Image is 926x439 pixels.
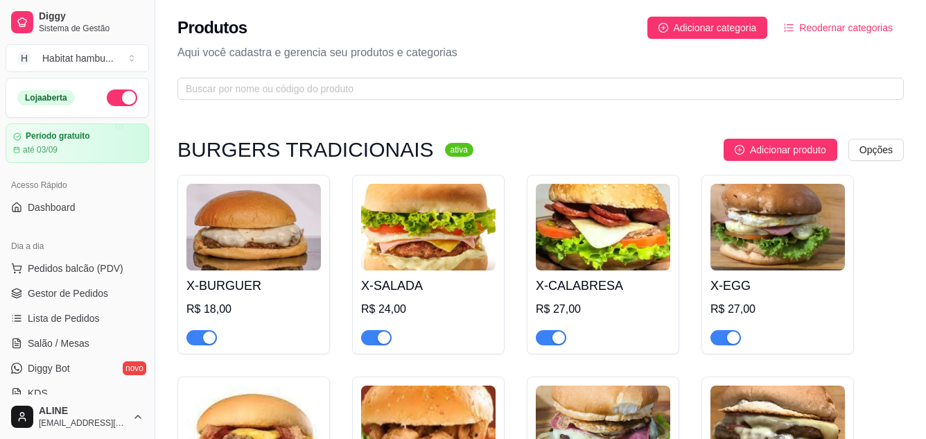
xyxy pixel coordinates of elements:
[107,89,137,106] button: Alterar Status
[186,184,321,270] img: product-image
[724,139,837,161] button: Adicionar produto
[28,200,76,214] span: Dashboard
[186,301,321,318] div: R$ 18,00
[6,257,149,279] button: Pedidos balcão (PDV)
[6,307,149,329] a: Lista de Pedidos
[848,139,904,161] button: Opções
[177,44,904,61] p: Aqui você cadastra e gerencia seu produtos e categorias
[17,51,31,65] span: H
[6,282,149,304] a: Gestor de Pedidos
[784,23,794,33] span: ordered-list
[536,276,670,295] h4: X-CALABRESA
[361,276,496,295] h4: X-SALADA
[28,311,100,325] span: Lista de Pedidos
[799,20,893,35] span: Reodernar categorias
[536,301,670,318] div: R$ 27,00
[6,235,149,257] div: Dia a dia
[6,382,149,404] a: KDS
[536,184,670,270] img: product-image
[710,276,845,295] h4: X-EGG
[177,141,434,158] h3: BURGERS TRADICIONAIS
[39,418,127,429] span: [EMAIL_ADDRESS][DOMAIN_NAME]
[6,6,149,39] a: DiggySistema de Gestão
[773,17,904,39] button: Reodernar categorias
[6,332,149,354] a: Salão / Mesas
[186,81,884,96] input: Buscar por nome ou código do produto
[26,131,90,141] article: Período gratuito
[28,336,89,350] span: Salão / Mesas
[186,276,321,295] h4: X-BURGUER
[647,17,768,39] button: Adicionar categoria
[39,23,143,34] span: Sistema de Gestão
[6,123,149,163] a: Período gratuitoaté 03/09
[750,142,826,157] span: Adicionar produto
[17,90,75,105] div: Loja aberta
[735,145,744,155] span: plus-circle
[6,400,149,433] button: ALINE[EMAIL_ADDRESS][DOMAIN_NAME]
[28,361,70,375] span: Diggy Bot
[42,51,114,65] div: Habitat hambu ...
[28,261,123,275] span: Pedidos balcão (PDV)
[710,301,845,318] div: R$ 27,00
[445,143,473,157] sup: ativa
[859,142,893,157] span: Opções
[23,144,58,155] article: até 03/09
[28,386,48,400] span: KDS
[710,184,845,270] img: product-image
[28,286,108,300] span: Gestor de Pedidos
[674,20,757,35] span: Adicionar categoria
[6,44,149,72] button: Select a team
[361,301,496,318] div: R$ 24,00
[39,405,127,418] span: ALINE
[658,23,668,33] span: plus-circle
[6,357,149,379] a: Diggy Botnovo
[177,17,247,39] h2: Produtos
[6,196,149,218] a: Dashboard
[6,174,149,196] div: Acesso Rápido
[39,10,143,23] span: Diggy
[361,184,496,270] img: product-image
